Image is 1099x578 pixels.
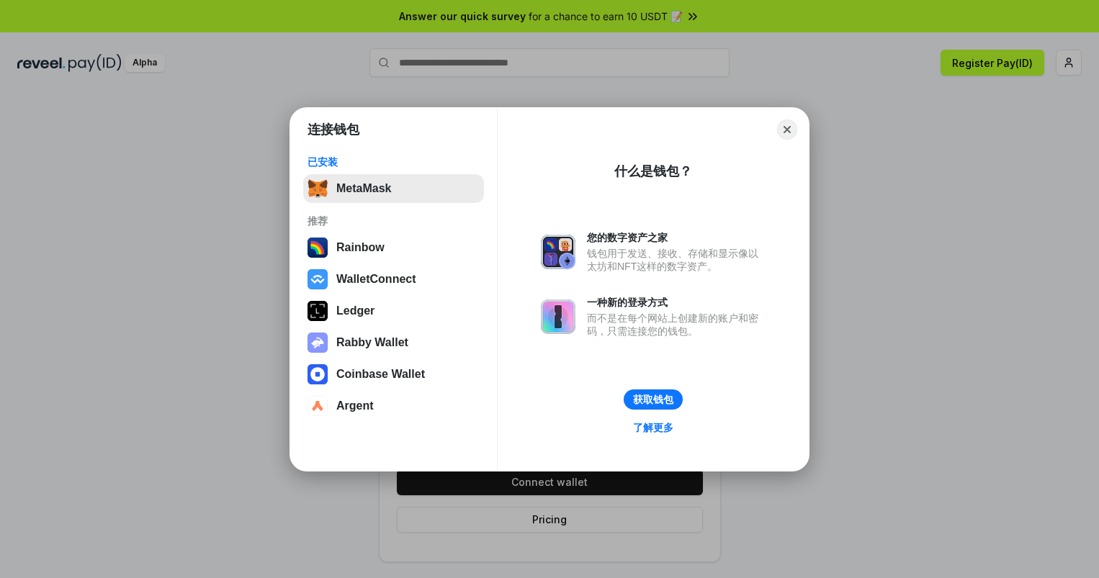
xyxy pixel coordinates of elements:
img: svg+xml,%3Csvg%20width%3D%2228%22%20height%3D%2228%22%20viewBox%3D%220%200%2028%2028%22%20fill%3D... [308,396,328,416]
button: Rainbow [303,233,484,262]
img: svg+xml,%3Csvg%20xmlns%3D%22http%3A%2F%2Fwww.w3.org%2F2000%2Fsvg%22%20fill%3D%22none%22%20viewBox... [541,299,575,334]
button: MetaMask [303,174,484,203]
img: svg+xml,%3Csvg%20width%3D%2228%22%20height%3D%2228%22%20viewBox%3D%220%200%2028%2028%22%20fill%3D... [308,364,328,384]
div: 您的数字资产之家 [587,231,766,244]
button: Coinbase Wallet [303,360,484,389]
div: MetaMask [336,182,391,195]
div: 已安装 [308,155,480,168]
button: 获取钱包 [624,389,683,410]
div: Coinbase Wallet [336,368,425,381]
img: svg+xml,%3Csvg%20width%3D%22120%22%20height%3D%22120%22%20viewBox%3D%220%200%20120%20120%22%20fil... [308,238,328,258]
div: 而不是在每个网站上创建新的账户和密码，只需连接您的钱包。 [587,312,766,338]
div: 钱包用于发送、接收、存储和显示像以太坊和NFT这样的数字资产。 [587,247,766,273]
img: svg+xml,%3Csvg%20xmlns%3D%22http%3A%2F%2Fwww.w3.org%2F2000%2Fsvg%22%20fill%3D%22none%22%20viewBox... [308,333,328,353]
img: svg+xml,%3Csvg%20width%3D%2228%22%20height%3D%2228%22%20viewBox%3D%220%200%2028%2028%22%20fill%3D... [308,269,328,289]
button: Close [777,119,797,140]
div: Rabby Wallet [336,336,408,349]
a: 了解更多 [624,418,682,437]
div: 了解更多 [633,421,673,434]
button: Argent [303,392,484,420]
div: 什么是钱包？ [614,163,692,180]
img: svg+xml,%3Csvg%20fill%3D%22none%22%20height%3D%2233%22%20viewBox%3D%220%200%2035%2033%22%20width%... [308,179,328,199]
div: Argent [336,399,374,412]
div: Ledger [336,304,374,317]
div: WalletConnect [336,273,416,286]
h1: 连接钱包 [308,121,359,138]
div: Rainbow [336,241,385,254]
div: 获取钱包 [633,393,673,406]
button: WalletConnect [303,265,484,294]
img: svg+xml,%3Csvg%20xmlns%3D%22http%3A%2F%2Fwww.w3.org%2F2000%2Fsvg%22%20width%3D%2228%22%20height%3... [308,301,328,321]
button: Rabby Wallet [303,328,484,357]
div: 推荐 [308,215,480,227]
div: 一种新的登录方式 [587,296,766,309]
button: Ledger [303,297,484,325]
img: svg+xml,%3Csvg%20xmlns%3D%22http%3A%2F%2Fwww.w3.org%2F2000%2Fsvg%22%20fill%3D%22none%22%20viewBox... [541,235,575,269]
